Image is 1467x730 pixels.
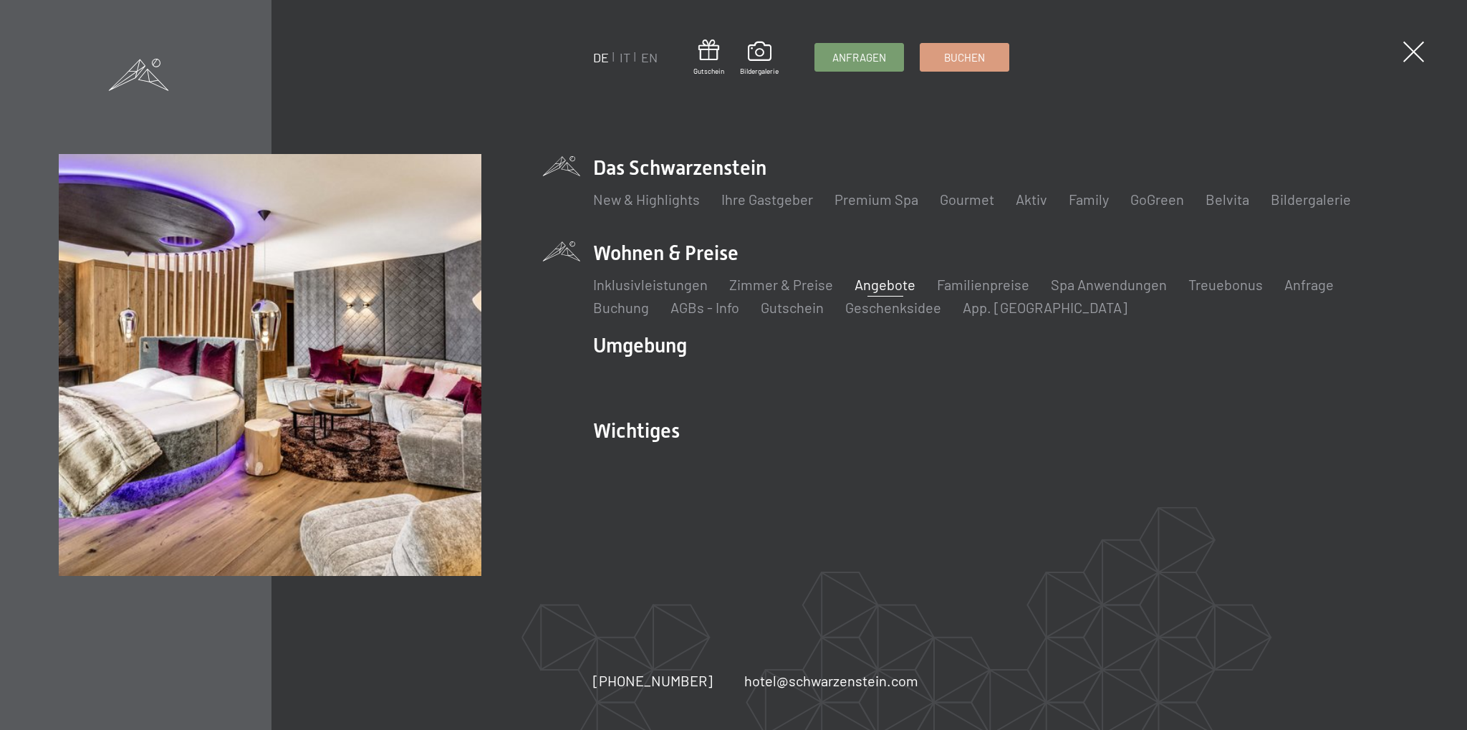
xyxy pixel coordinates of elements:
a: Spa Anwendungen [1051,276,1167,293]
a: AGBs - Info [670,299,739,316]
a: Anfragen [815,44,903,71]
a: Geschenksidee [845,299,941,316]
a: Family [1069,191,1109,208]
a: Bildergalerie [740,42,779,76]
span: [PHONE_NUMBER] [593,672,713,689]
a: hotel@schwarzenstein.com [744,671,918,691]
a: Gourmet [940,191,994,208]
a: DE [593,49,609,65]
a: Gutschein [761,299,824,316]
a: Premium Spa [834,191,918,208]
a: Angebote [855,276,915,293]
a: EN [641,49,658,65]
a: Buchen [920,44,1009,71]
a: Ihre Gastgeber [721,191,813,208]
img: Wellnesshotel Südtirol SCHWARZENSTEIN - Wellnessurlaub in den Alpen, Wandern und Wellness [59,154,481,577]
a: Inklusivleistungen [593,276,708,293]
a: Treuebonus [1188,276,1263,293]
a: IT [620,49,630,65]
span: Buchen [944,50,985,65]
a: Buchung [593,299,649,316]
a: Aktiv [1016,191,1047,208]
a: Familienpreise [937,276,1029,293]
a: New & Highlights [593,191,700,208]
a: Bildergalerie [1271,191,1351,208]
a: App. [GEOGRAPHIC_DATA] [963,299,1127,316]
a: Gutschein [693,39,724,76]
span: Anfragen [832,50,886,65]
span: Bildergalerie [740,66,779,76]
a: Anfrage [1284,276,1334,293]
a: Belvita [1206,191,1249,208]
span: Gutschein [693,66,724,76]
a: Zimmer & Preise [729,276,833,293]
a: GoGreen [1130,191,1184,208]
a: [PHONE_NUMBER] [593,671,713,691]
